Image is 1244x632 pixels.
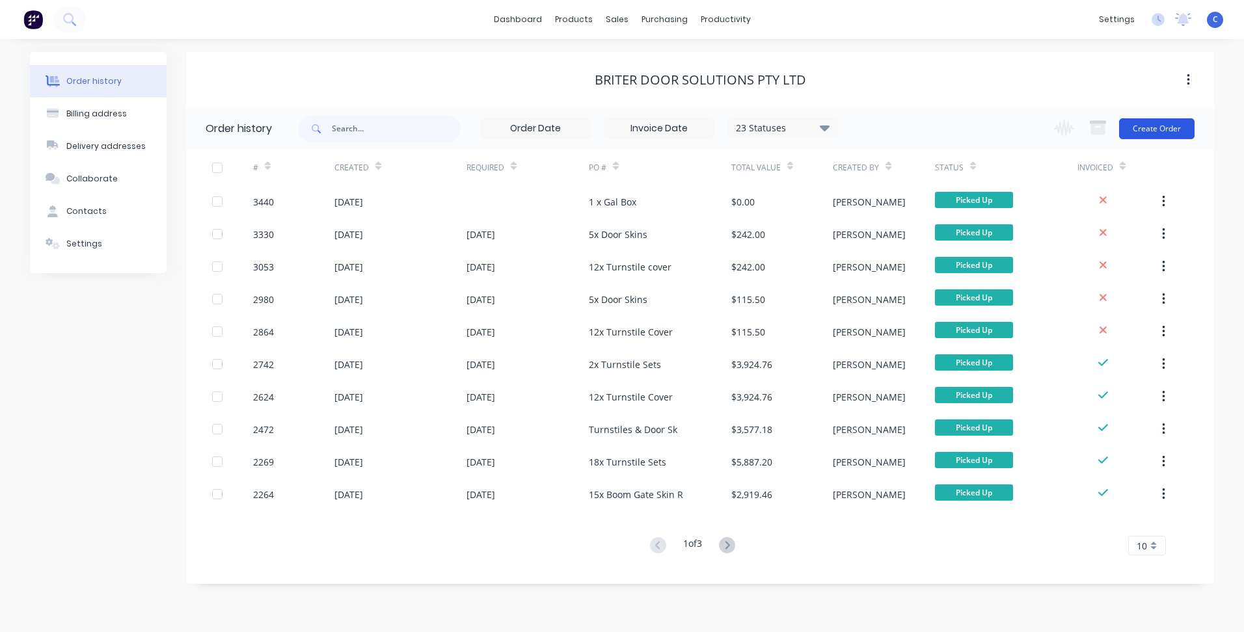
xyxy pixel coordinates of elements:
div: Status [935,150,1077,185]
div: 1 of 3 [683,536,702,555]
div: $3,924.76 [731,358,772,371]
div: $242.00 [731,260,765,274]
div: Order history [206,121,272,137]
div: [DATE] [334,423,363,436]
div: [PERSON_NAME] [833,260,906,274]
div: PO # [589,162,606,174]
div: Created [334,162,369,174]
div: [PERSON_NAME] [833,358,906,371]
div: [PERSON_NAME] [833,195,906,209]
div: Required [466,150,589,185]
span: Picked Up [935,419,1013,436]
div: 2980 [253,293,274,306]
div: Turnstiles & Door Sk [589,423,677,436]
div: [PERSON_NAME] [833,390,906,404]
span: Picked Up [935,484,1013,501]
div: [PERSON_NAME] [833,423,906,436]
div: 3330 [253,228,274,241]
div: 2472 [253,423,274,436]
div: # [253,162,258,174]
div: sales [599,10,635,29]
span: Picked Up [935,452,1013,468]
div: 23 Statuses [728,121,837,135]
div: PO # [589,150,731,185]
div: [DATE] [334,293,363,306]
div: [DATE] [466,228,495,241]
button: Contacts [30,195,167,228]
div: 2742 [253,358,274,371]
div: 2864 [253,325,274,339]
span: C [1213,14,1218,25]
div: 12x Turnstile cover [589,260,671,274]
div: 3053 [253,260,274,274]
div: 15x Boom Gate Skin R [589,488,683,501]
span: Picked Up [935,192,1013,208]
div: [PERSON_NAME] [833,325,906,339]
div: Required [466,162,504,174]
span: Picked Up [935,322,1013,338]
div: [DATE] [466,293,495,306]
div: Settings [66,238,102,250]
div: [DATE] [466,455,495,469]
a: dashboard [487,10,548,29]
input: Invoice Date [604,119,714,138]
div: $2,919.46 [731,488,772,501]
div: Briter Door Solutions Pty Ltd [595,72,806,88]
div: [DATE] [466,390,495,404]
img: Factory [23,10,43,29]
button: Settings [30,228,167,260]
div: 2264 [253,488,274,501]
div: 2x Turnstile Sets [589,358,661,371]
span: Picked Up [935,257,1013,273]
div: [PERSON_NAME] [833,228,906,241]
div: 18x Turnstile Sets [589,455,666,469]
div: 2624 [253,390,274,404]
div: Created [334,150,466,185]
div: 1 x Gal Box [589,195,636,209]
div: 5x Door Skins [589,293,647,306]
div: [DATE] [466,488,495,501]
div: $5,887.20 [731,455,772,469]
div: [DATE] [334,455,363,469]
input: Search... [332,116,461,142]
div: [DATE] [334,325,363,339]
div: [DATE] [334,195,363,209]
div: Collaborate [66,173,118,185]
span: Picked Up [935,224,1013,241]
button: Collaborate [30,163,167,195]
div: 12x Turnstile Cover [589,325,673,339]
div: [DATE] [334,358,363,371]
div: Total Value [731,162,781,174]
div: $3,577.18 [731,423,772,436]
div: $115.50 [731,325,765,339]
div: $242.00 [731,228,765,241]
button: Delivery addresses [30,130,167,163]
div: 3440 [253,195,274,209]
div: Invoiced [1077,162,1113,174]
div: [DATE] [466,423,495,436]
div: [PERSON_NAME] [833,455,906,469]
div: Invoiced [1077,150,1159,185]
div: Created By [833,150,934,185]
input: Order Date [481,119,590,138]
div: [DATE] [334,260,363,274]
div: 12x Turnstile Cover [589,390,673,404]
div: Total Value [731,150,833,185]
div: products [548,10,599,29]
div: [PERSON_NAME] [833,293,906,306]
div: [DATE] [334,488,363,501]
div: [DATE] [334,228,363,241]
div: 2269 [253,455,274,469]
div: Delivery addresses [66,140,146,152]
div: Order history [66,75,122,87]
div: productivity [694,10,757,29]
div: [DATE] [466,260,495,274]
div: 5x Door Skins [589,228,647,241]
div: Created By [833,162,879,174]
span: Picked Up [935,387,1013,403]
div: [DATE] [334,390,363,404]
div: $3,924.76 [731,390,772,404]
div: $115.50 [731,293,765,306]
button: Billing address [30,98,167,130]
div: Contacts [66,205,107,217]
